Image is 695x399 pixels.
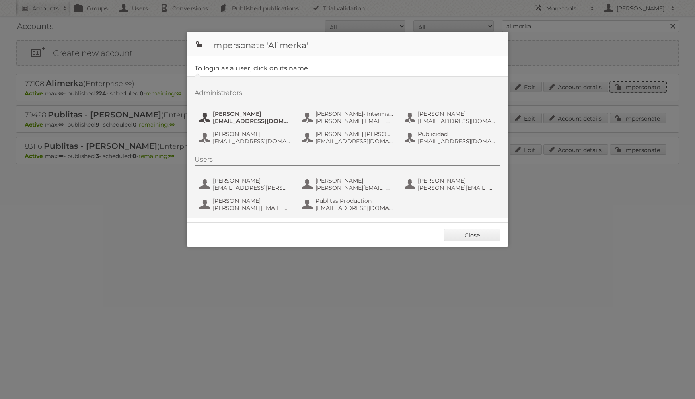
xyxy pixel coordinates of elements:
[315,177,393,184] span: [PERSON_NAME]
[301,109,396,125] button: [PERSON_NAME]- Intermark [PERSON_NAME][EMAIL_ADDRESS][PERSON_NAME][PERSON_NAME][DOMAIN_NAME]
[301,130,396,146] button: [PERSON_NAME] [PERSON_NAME] [EMAIL_ADDRESS][DOMAIN_NAME]
[301,196,396,212] button: Publitas Production [EMAIL_ADDRESS][DOMAIN_NAME]
[199,109,293,125] button: [PERSON_NAME] [EMAIL_ADDRESS][DOMAIN_NAME]
[213,184,291,191] span: [EMAIL_ADDRESS][PERSON_NAME][DOMAIN_NAME]
[213,204,291,212] span: [PERSON_NAME][EMAIL_ADDRESS][DOMAIN_NAME]
[213,197,291,204] span: [PERSON_NAME]
[418,184,496,191] span: [PERSON_NAME][EMAIL_ADDRESS][DOMAIN_NAME]
[315,138,393,145] span: [EMAIL_ADDRESS][DOMAIN_NAME]
[418,130,496,138] span: Publicidad
[315,130,393,138] span: [PERSON_NAME] [PERSON_NAME]
[199,176,293,192] button: [PERSON_NAME] [EMAIL_ADDRESS][PERSON_NAME][DOMAIN_NAME]
[213,110,291,117] span: [PERSON_NAME]
[315,204,393,212] span: [EMAIL_ADDRESS][DOMAIN_NAME]
[195,89,500,99] div: Administrators
[315,184,393,191] span: [PERSON_NAME][EMAIL_ADDRESS][PERSON_NAME][DOMAIN_NAME]
[315,117,393,125] span: [PERSON_NAME][EMAIL_ADDRESS][PERSON_NAME][PERSON_NAME][DOMAIN_NAME]
[315,110,393,117] span: [PERSON_NAME]- Intermark
[199,196,293,212] button: [PERSON_NAME] [PERSON_NAME][EMAIL_ADDRESS][DOMAIN_NAME]
[213,138,291,145] span: [EMAIL_ADDRESS][DOMAIN_NAME]
[195,64,308,72] legend: To login as a user, click on its name
[404,130,498,146] button: Publicidad [EMAIL_ADDRESS][DOMAIN_NAME]
[444,229,500,241] a: Close
[418,117,496,125] span: [EMAIL_ADDRESS][DOMAIN_NAME]
[418,110,496,117] span: [PERSON_NAME]
[404,176,498,192] button: [PERSON_NAME] [PERSON_NAME][EMAIL_ADDRESS][DOMAIN_NAME]
[213,130,291,138] span: [PERSON_NAME]
[195,156,500,166] div: Users
[213,177,291,184] span: [PERSON_NAME]
[199,130,293,146] button: [PERSON_NAME] [EMAIL_ADDRESS][DOMAIN_NAME]
[418,177,496,184] span: [PERSON_NAME]
[315,197,393,204] span: Publitas Production
[187,32,508,56] h1: Impersonate 'Alimerka'
[418,138,496,145] span: [EMAIL_ADDRESS][DOMAIN_NAME]
[301,176,396,192] button: [PERSON_NAME] [PERSON_NAME][EMAIL_ADDRESS][PERSON_NAME][DOMAIN_NAME]
[404,109,498,125] button: [PERSON_NAME] [EMAIL_ADDRESS][DOMAIN_NAME]
[213,117,291,125] span: [EMAIL_ADDRESS][DOMAIN_NAME]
